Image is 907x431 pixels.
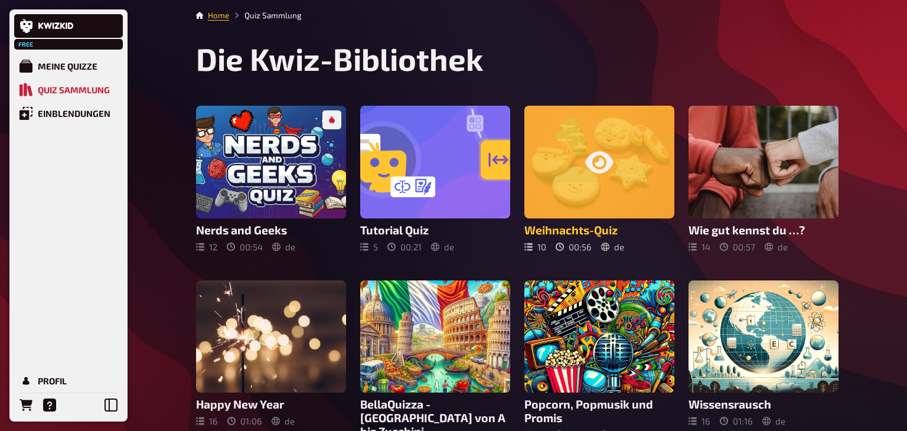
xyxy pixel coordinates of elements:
h3: Happy New Year [196,397,346,411]
h3: Wissensrausch [689,397,839,411]
div: de [601,241,624,252]
a: Profil [14,369,123,393]
h1: Die Kwiz-Bibliothek [196,40,839,77]
li: Home [208,9,229,21]
div: Einblendungen [38,108,110,119]
div: de [765,241,788,252]
h3: Nerds and Geeks [196,223,346,237]
a: Bestellungen [14,393,38,417]
span: Free [15,41,37,48]
a: Wie gut kennst du …?1400:57de [689,106,839,252]
h3: Wie gut kennst du …? [689,223,839,237]
div: 00 : 57 [720,241,755,252]
div: de [762,416,785,426]
div: Quiz Sammlung [38,84,110,95]
div: de [272,416,295,426]
div: 16 [196,416,218,426]
a: Nerds and Geeks1200:54de [196,106,346,252]
a: Weihnachts-Quiz1000:56de [524,106,674,252]
a: Meine Quizze [14,54,123,78]
a: Tutorial Quiz500:21de [360,106,510,252]
div: 01 : 16 [720,416,753,426]
div: 10 [524,241,546,252]
h3: Weihnachts-Quiz [524,223,674,237]
div: 12 [196,241,217,252]
div: 14 [689,241,710,252]
div: 5 [360,241,378,252]
div: Profil [38,376,67,386]
div: de [431,241,454,252]
div: 16 [689,416,710,426]
li: Quiz Sammlung [229,9,302,21]
a: Quiz Sammlung [14,78,123,102]
div: Meine Quizze [38,61,97,71]
h3: Tutorial Quiz [360,223,510,237]
div: de [272,241,295,252]
div: 00 : 21 [387,241,422,252]
a: Home [208,11,229,20]
div: 01 : 06 [227,416,262,426]
div: 00 : 56 [556,241,592,252]
div: 00 : 54 [227,241,263,252]
a: Einblendungen [14,102,123,125]
h3: Popcorn, Popmusik und Promis [524,397,674,425]
a: Hilfe [38,393,61,417]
